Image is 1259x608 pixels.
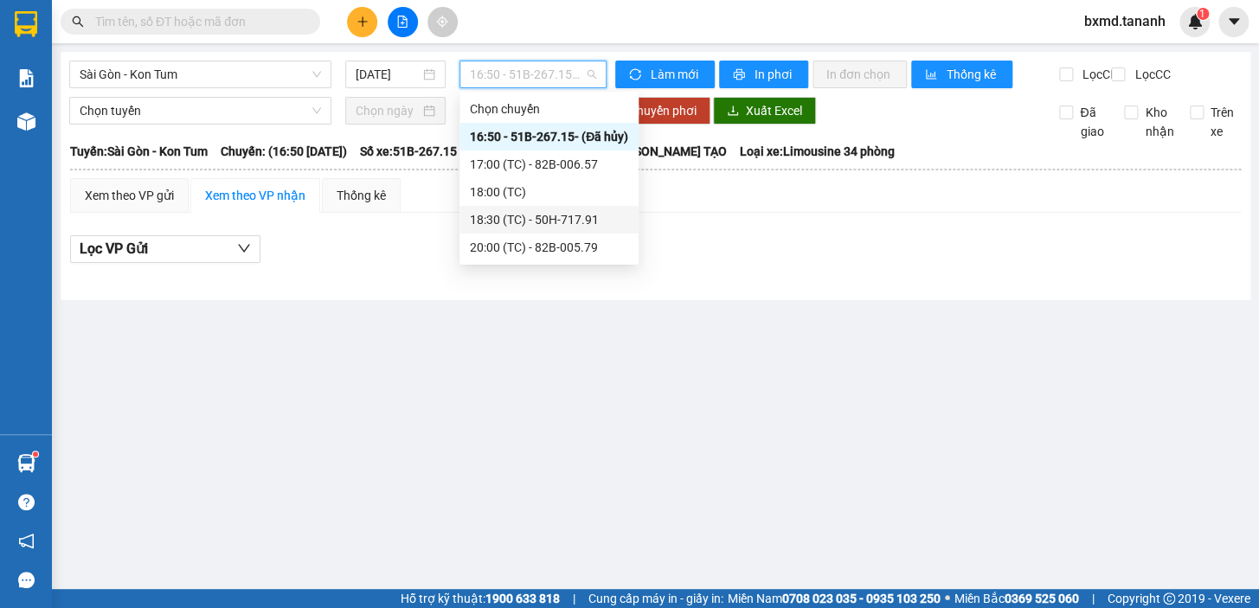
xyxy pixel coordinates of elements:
[237,241,251,255] span: down
[72,16,84,28] span: search
[70,235,260,263] button: Lọc VP Gửi
[337,186,386,205] div: Thống kê
[18,572,35,588] span: message
[18,494,35,510] span: question-circle
[1073,103,1111,141] span: Đã giao
[470,155,628,174] div: 17:00 (TC) - 82B-006.57
[1138,103,1180,141] span: Kho nhận
[70,144,208,158] b: Tuyến: Sài Gòn - Kon Tum
[356,65,421,84] input: 12/08/2025
[470,182,628,202] div: 18:00 (TC)
[356,101,421,120] input: Chọn ngày
[1076,65,1121,84] span: Lọc CR
[1127,65,1172,84] span: Lọc CC
[1092,589,1095,608] span: |
[95,12,299,31] input: Tìm tên, số ĐT hoặc mã đơn
[740,142,895,161] span: Loại xe: Limousine 34 phòng
[205,186,305,205] div: Xem theo VP nhận
[1218,7,1249,37] button: caret-down
[17,69,35,87] img: solution-icon
[1070,10,1179,32] span: bxmd.tananh
[347,7,377,37] button: plus
[713,97,816,125] button: downloadXuất Excel
[148,35,287,56] div: A THIẾC
[148,16,189,35] span: Nhận:
[148,56,287,80] div: 0914838998
[357,16,369,28] span: plus
[18,533,35,549] span: notification
[1197,8,1209,20] sup: 1
[651,65,701,84] span: Làm mới
[911,61,1012,88] button: bar-chartThống kê
[728,589,941,608] span: Miền Nam
[17,112,35,131] img: warehouse-icon
[947,65,999,84] span: Thống kê
[945,595,950,602] span: ⚪️
[470,61,596,87] span: 16:50 - 51B-267.15 - (Đã hủy)
[1005,592,1079,605] strong: 0369 525 060
[401,589,560,608] span: Hỗ trợ kỹ thuật:
[615,61,715,88] button: syncLàm mới
[470,99,628,118] div: Chọn chuyến
[1204,103,1242,141] span: Trên xe
[15,11,37,37] img: logo-vxr
[85,186,174,205] div: Xem theo VP gửi
[221,142,347,161] span: Chuyến: (16:50 [DATE])
[719,61,808,88] button: printerIn phơi
[459,95,639,123] div: Chọn chuyến
[145,116,170,134] span: CC :
[588,589,723,608] span: Cung cấp máy in - giấy in:
[1187,14,1203,29] img: icon-new-feature
[15,77,136,101] div: 0925655955
[733,68,748,82] span: printer
[388,7,418,37] button: file-add
[1163,592,1175,605] span: copyright
[360,142,457,161] span: Số xe: 51B-267.15
[925,68,940,82] span: bar-chart
[1226,14,1242,29] span: caret-down
[17,454,35,472] img: warehouse-icon
[782,592,941,605] strong: 0708 023 035 - 0935 103 250
[485,592,560,605] strong: 1900 633 818
[148,15,287,35] div: Măng Đen
[15,56,136,77] div: 0
[15,15,136,56] div: BX Miền Đông
[954,589,1079,608] span: Miền Bắc
[15,16,42,35] span: Gửi:
[573,589,575,608] span: |
[80,238,148,259] span: Lọc VP Gửi
[470,238,628,257] div: 20:00 (TC) - 82B-005.79
[470,210,628,229] div: 18:30 (TC) - 50H-717.91
[813,61,907,88] button: In đơn chọn
[470,127,628,146] div: 16:50 - 51B-267.15 - (Đã hủy)
[427,7,458,37] button: aim
[33,451,38,457] sup: 1
[396,16,408,28] span: file-add
[436,16,448,28] span: aim
[80,61,321,87] span: Sài Gòn - Kon Tum
[615,97,710,125] button: Chuyển phơi
[145,112,289,136] div: 50.000
[629,68,644,82] span: sync
[1199,8,1205,20] span: 1
[755,65,794,84] span: In phơi
[80,98,321,124] span: Chọn tuyến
